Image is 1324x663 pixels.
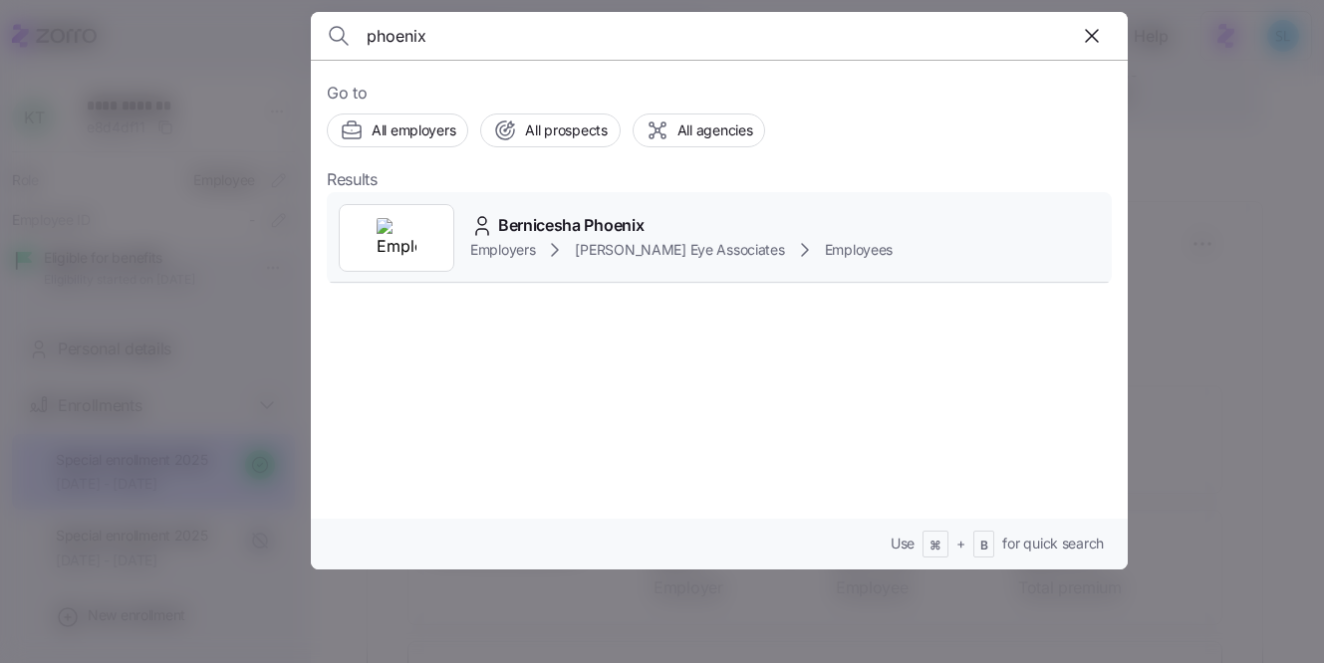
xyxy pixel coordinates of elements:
[525,120,607,140] span: All prospects
[891,534,915,553] span: Use
[575,240,784,260] span: [PERSON_NAME] Eye Associates
[327,81,1112,106] span: Go to
[825,240,893,260] span: Employees
[498,213,644,238] span: Bernicesha Phoenix
[677,120,753,140] span: All agencies
[372,120,455,140] span: All employers
[980,538,988,554] span: B
[480,113,620,147] button: All prospects
[470,240,535,260] span: Employers
[327,113,468,147] button: All employers
[929,538,941,554] span: ⌘
[633,113,766,147] button: All agencies
[956,534,965,553] span: +
[377,218,416,258] img: Employer logo
[1002,534,1104,553] span: for quick search
[327,167,378,192] span: Results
